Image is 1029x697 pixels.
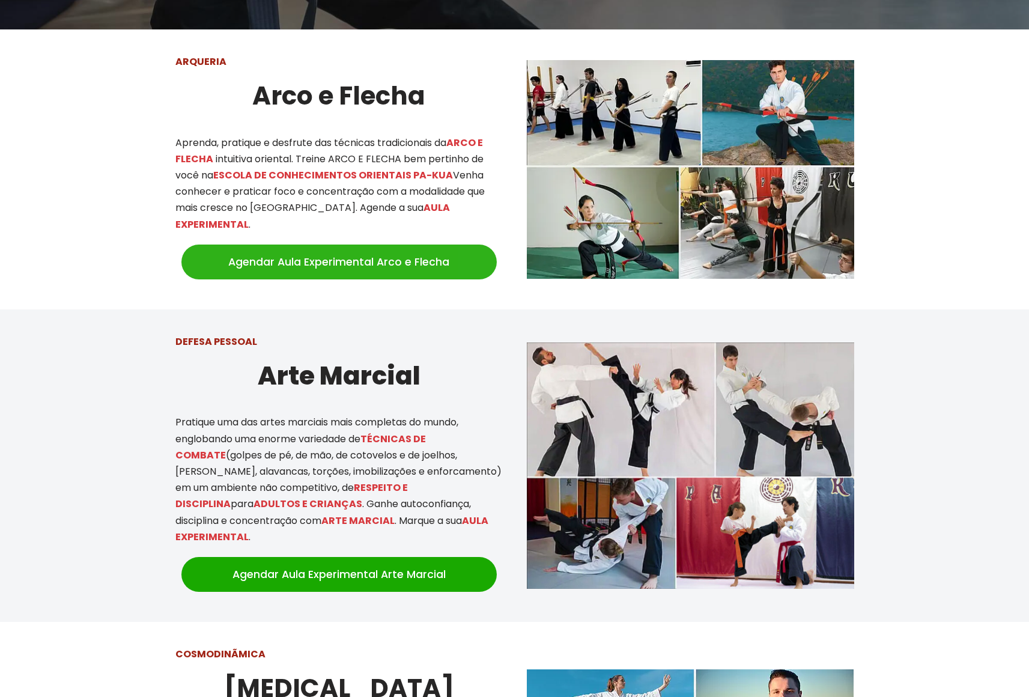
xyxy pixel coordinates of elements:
mark: ESCOLA DE CONHECIMENTOS ORIENTAIS PA-KUA [213,168,453,182]
mark: ARCO E FLECHA [175,136,483,166]
a: Agendar Aula Experimental Arco e Flecha [181,245,497,279]
strong: COSMODINÃMICA [175,647,266,661]
mark: TÉCNICAS DE COMBATE [175,432,426,462]
a: Agendar Aula Experimental Arte Marcial [181,557,497,592]
strong: ARQUERIA [175,55,226,68]
mark: AULA EXPERIMENTAL [175,201,450,231]
strong: Arco e Flecha [252,78,425,114]
mark: AULA EXPERIMENTAL [175,514,488,544]
p: Pratique uma das artes marciais mais completas do mundo, englobando uma enorme variedade de (golp... [175,414,503,545]
mark: ARTE MARCIAL [321,514,395,528]
h2: Arte Marcial [175,356,503,396]
mark: ADULTOS E CRIANÇAS [253,497,362,511]
p: Aprenda, pratique e desfrute das técnicas tradicionais da intuitiva oriental. Treine ARCO E FLECH... [175,135,503,233]
strong: DEFESA PESSOAL [175,335,257,348]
